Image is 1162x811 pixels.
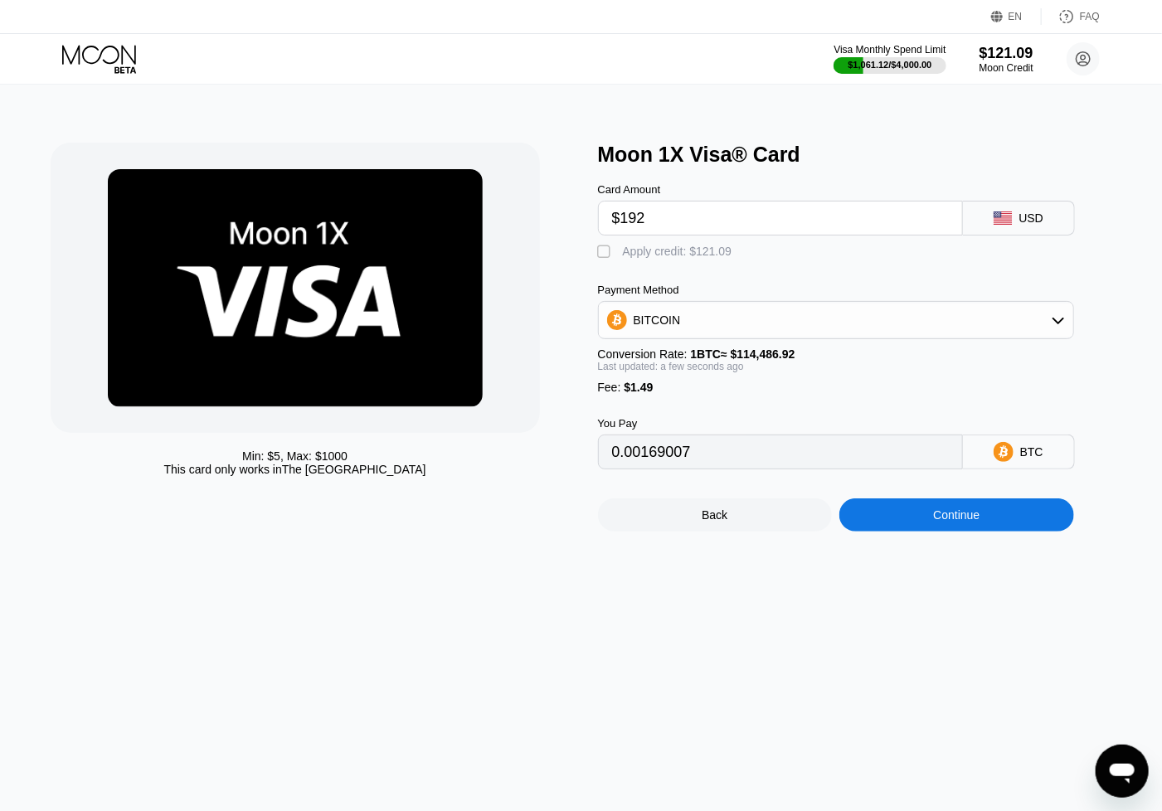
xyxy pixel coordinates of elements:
div: Back [702,508,727,522]
div: Moon 1X Visa® Card [598,143,1129,167]
div: Back [598,498,833,532]
div: Conversion Rate: [598,347,1074,361]
div: $121.09Moon Credit [980,45,1033,74]
div: Visa Monthly Spend Limit$1,061.12/$4,000.00 [834,44,946,74]
div: Min: $ 5 , Max: $ 1000 [242,449,348,463]
div: Moon Credit [980,62,1033,74]
div: Continue [933,508,980,522]
div: EN [991,8,1042,25]
div: BITCOIN [599,304,1073,337]
div: FAQ [1080,11,1100,22]
div: Fee : [598,381,1074,394]
div: Last updated: a few seconds ago [598,361,1074,372]
div: BTC [1020,445,1043,459]
div: Apply credit: $121.09 [623,245,732,258]
div: Visa Monthly Spend Limit [834,44,946,56]
input: $0.00 [612,202,949,235]
div: Card Amount [598,183,963,196]
div: BITCOIN [634,313,681,327]
div: EN [1009,11,1023,22]
div: Payment Method [598,284,1074,296]
div: Continue [839,498,1074,532]
span: $1.49 [624,381,653,394]
div:  [598,244,615,260]
div: This card only works in The [GEOGRAPHIC_DATA] [163,463,425,476]
div: You Pay [598,417,963,430]
div: $1,061.12 / $4,000.00 [848,60,932,70]
div: $121.09 [980,45,1033,62]
iframe: Button to launch messaging window [1096,745,1149,798]
div: USD [1019,211,1044,225]
span: 1 BTC ≈ $114,486.92 [691,347,795,361]
div: FAQ [1042,8,1100,25]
